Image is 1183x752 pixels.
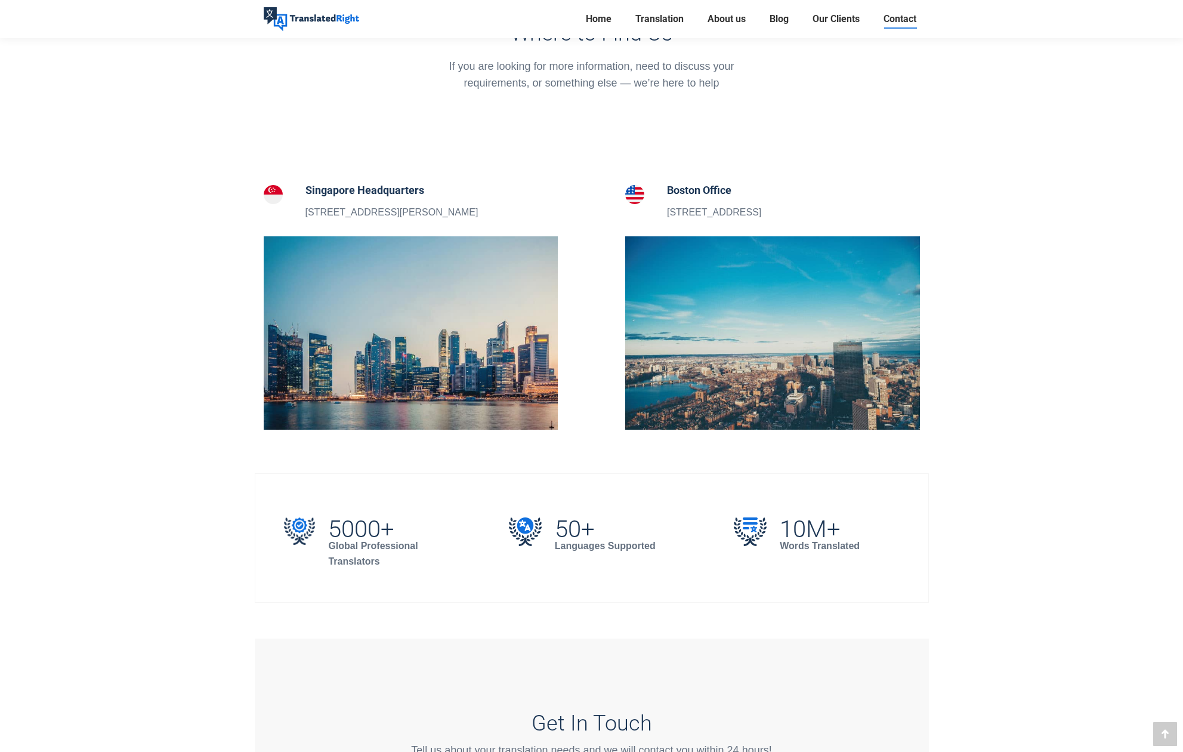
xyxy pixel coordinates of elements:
[328,541,418,566] strong: Global Professional Translators
[667,182,761,199] h5: Boston Office
[305,182,478,199] h5: Singapore Headquarters
[284,517,316,545] img: 5000+
[625,236,920,430] img: Contact our Boston translation branch office
[432,58,751,91] div: If you are looking for more information, need to discuss your requirements, or something else — w...
[388,711,795,736] h3: Get In Touch
[264,236,558,430] img: Contact our Singapore Translation Headquarters Office
[264,185,283,204] img: Singapore Headquarters
[509,517,542,546] img: 50+
[555,520,656,538] h2: 50+
[586,13,611,25] span: Home
[625,185,644,204] img: Boston Office
[813,13,860,25] span: Our Clients
[305,205,478,220] p: [STREET_ADDRESS][PERSON_NAME]
[766,11,792,27] a: Blog
[264,7,359,31] img: Translated Right
[780,520,860,538] h2: 10M+
[884,13,916,25] span: Contact
[770,13,789,25] span: Blog
[635,13,684,25] span: Translation
[328,520,449,538] h2: 5000+
[555,541,656,551] strong: Languages Supported
[780,541,860,551] strong: Words Translated
[708,13,746,25] span: About us
[582,11,615,27] a: Home
[734,517,767,546] img: 10M+
[632,11,687,27] a: Translation
[880,11,920,27] a: Contact
[704,11,749,27] a: About us
[667,205,761,220] p: [STREET_ADDRESS]
[809,11,863,27] a: Our Clients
